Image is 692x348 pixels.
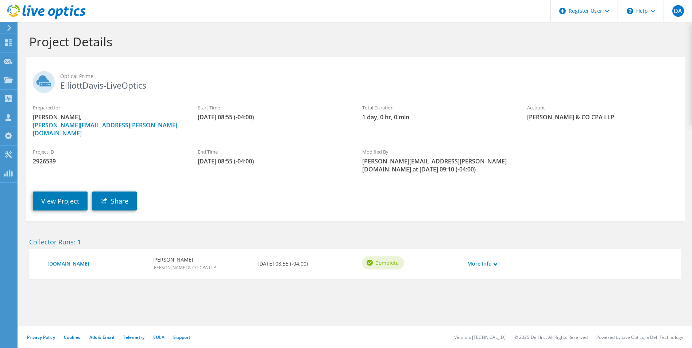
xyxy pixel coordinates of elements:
[672,5,684,17] span: DA
[362,104,513,111] label: Total Duration
[33,157,183,165] span: 2926539
[198,113,348,121] span: [DATE] 08:55 (-04:00)
[33,104,183,111] label: Prepared for
[362,148,513,155] label: Modified By
[627,8,633,14] svg: \n
[153,334,165,340] a: EULA
[92,192,137,210] a: Share
[527,113,677,121] span: [PERSON_NAME] & CO CPA LLP
[33,113,183,137] span: [PERSON_NAME],
[454,334,506,340] li: Version: [TECHNICAL_ID]
[29,34,677,49] h1: Project Details
[258,260,308,268] b: [DATE] 08:55 (-04:00)
[152,256,216,264] b: [PERSON_NAME]
[198,157,348,165] span: [DATE] 08:55 (-04:00)
[375,259,399,267] span: Complete
[173,334,190,340] a: Support
[362,157,513,173] span: [PERSON_NAME][EMAIL_ADDRESS][PERSON_NAME][DOMAIN_NAME] at [DATE] 09:10 (-04:00)
[467,260,497,268] a: More Info
[123,334,144,340] a: Telemetry
[362,113,513,121] span: 1 day, 0 hr, 0 min
[47,260,145,268] a: [DOMAIN_NAME]
[33,148,183,155] label: Project ID
[514,334,588,340] li: © 2025 Dell Inc. All Rights Reserved
[27,334,55,340] a: Privacy Policy
[198,148,348,155] label: End Time
[33,121,177,137] a: [PERSON_NAME][EMAIL_ADDRESS][PERSON_NAME][DOMAIN_NAME]
[33,71,677,89] h2: ElliottDavis-LiveOptics
[89,334,114,340] a: Ads & Email
[29,238,681,246] h2: Collector Runs: 1
[527,104,677,111] label: Account
[64,334,81,340] a: Cookies
[152,264,216,271] span: [PERSON_NAME] & CO CPA LLP
[596,334,683,340] li: Powered by Live Optics, a Dell Technology
[198,104,348,111] label: Start Time
[33,192,88,210] a: View Project
[60,72,677,80] span: Optical Prime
